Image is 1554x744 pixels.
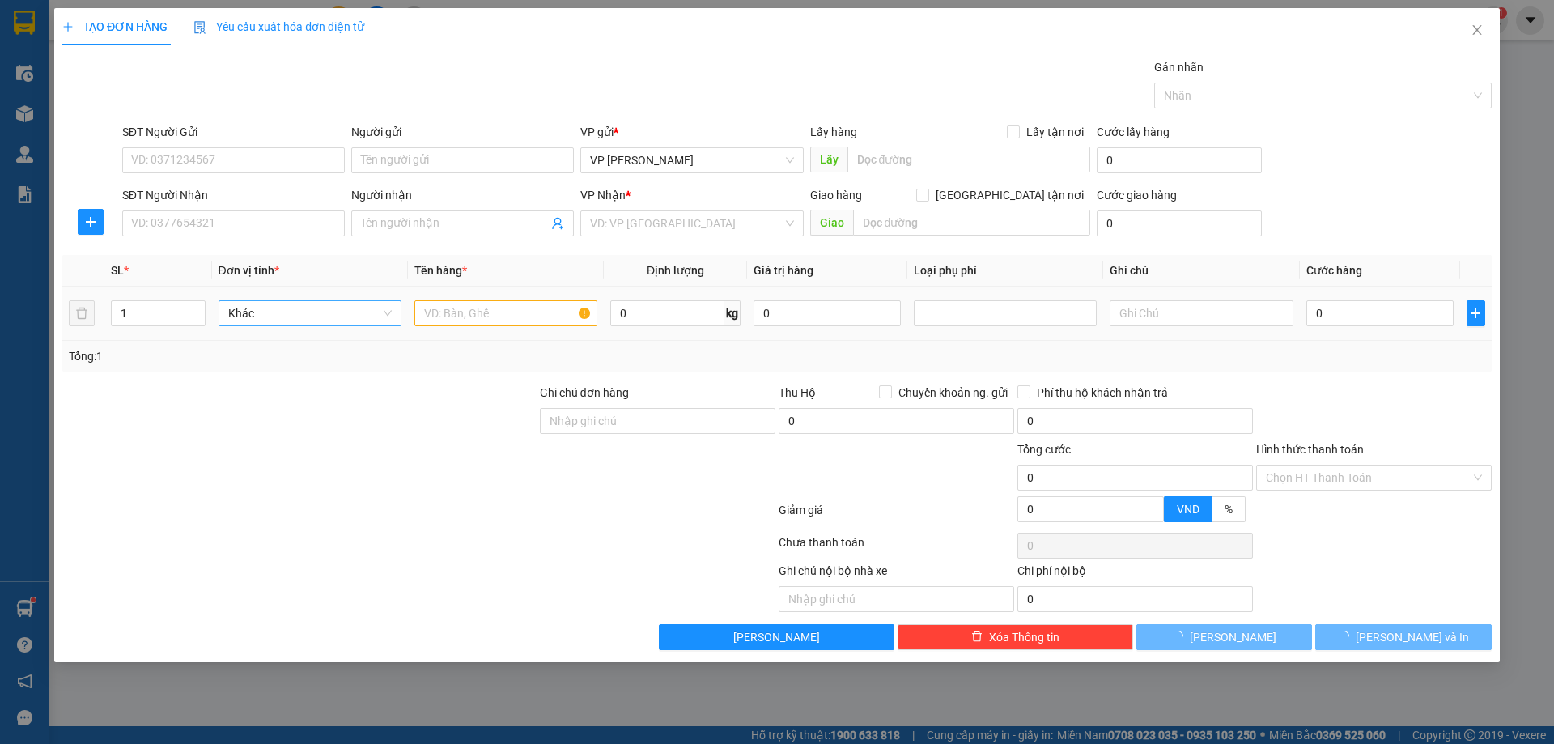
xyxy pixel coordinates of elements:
[754,264,813,277] span: Giá trị hàng
[351,186,574,204] div: Người nhận
[1338,631,1356,642] span: loading
[1097,189,1177,202] label: Cước giao hàng
[810,189,862,202] span: Giao hàng
[777,501,1016,529] div: Giảm giá
[1173,631,1191,642] span: loading
[112,264,125,277] span: SL
[892,384,1014,402] span: Chuyển khoản ng. gửi
[734,628,821,646] span: [PERSON_NAME]
[898,624,1134,650] button: deleteXóa Thông tin
[1020,123,1090,141] span: Lấy tận nơi
[660,624,895,650] button: [PERSON_NAME]
[1110,300,1293,326] input: Ghi Chú
[989,628,1059,646] span: Xóa Thông tin
[193,21,206,34] img: icon
[351,123,574,141] div: Người gửi
[540,386,629,399] label: Ghi chú đơn hàng
[1256,443,1364,456] label: Hình thức thanh toán
[971,631,983,644] span: delete
[1104,255,1300,287] th: Ghi chú
[1177,503,1199,516] span: VND
[779,562,1014,586] div: Ghi chú nội bộ nhà xe
[69,347,600,365] div: Tổng: 1
[62,20,168,33] span: TẠO ĐƠN HÀNG
[78,209,104,235] button: plus
[1097,147,1262,173] input: Cước lấy hàng
[1097,125,1170,138] label: Cước lấy hàng
[540,408,775,434] input: Ghi chú đơn hàng
[1467,300,1484,326] button: plus
[219,264,279,277] span: Đơn vị tính
[1471,23,1484,36] span: close
[779,386,816,399] span: Thu Hộ
[929,186,1090,204] span: [GEOGRAPHIC_DATA] tận nơi
[581,189,626,202] span: VP Nhận
[1030,384,1174,402] span: Phí thu hộ khách nhận trả
[853,210,1090,236] input: Dọc đường
[724,300,741,326] span: kg
[79,215,103,228] span: plus
[847,147,1090,172] input: Dọc đường
[62,21,74,32] span: plus
[810,147,847,172] span: Lấy
[581,123,804,141] div: VP gửi
[1467,307,1484,320] span: plus
[122,186,345,204] div: SĐT Người Nhận
[591,148,794,172] span: VP Nguyễn Xiển
[1136,624,1312,650] button: [PERSON_NAME]
[647,264,704,277] span: Định lượng
[414,300,597,326] input: VD: Bàn, Ghế
[1454,8,1500,53] button: Close
[69,300,95,326] button: delete
[1225,503,1233,516] span: %
[907,255,1103,287] th: Loại phụ phí
[228,301,392,325] span: Khác
[1306,264,1362,277] span: Cước hàng
[1017,562,1253,586] div: Chi phí nội bộ
[810,125,857,138] span: Lấy hàng
[1356,628,1469,646] span: [PERSON_NAME] và In
[777,534,1016,562] div: Chưa thanh toán
[1154,61,1204,74] label: Gán nhãn
[779,586,1014,612] input: Nhập ghi chú
[122,123,345,141] div: SĐT Người Gửi
[1097,210,1262,236] input: Cước giao hàng
[1017,443,1071,456] span: Tổng cước
[193,20,364,33] span: Yêu cầu xuất hóa đơn điện tử
[810,210,853,236] span: Giao
[754,300,901,326] input: 0
[1191,628,1277,646] span: [PERSON_NAME]
[414,264,467,277] span: Tên hàng
[552,217,565,230] span: user-add
[1316,624,1492,650] button: [PERSON_NAME] và In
